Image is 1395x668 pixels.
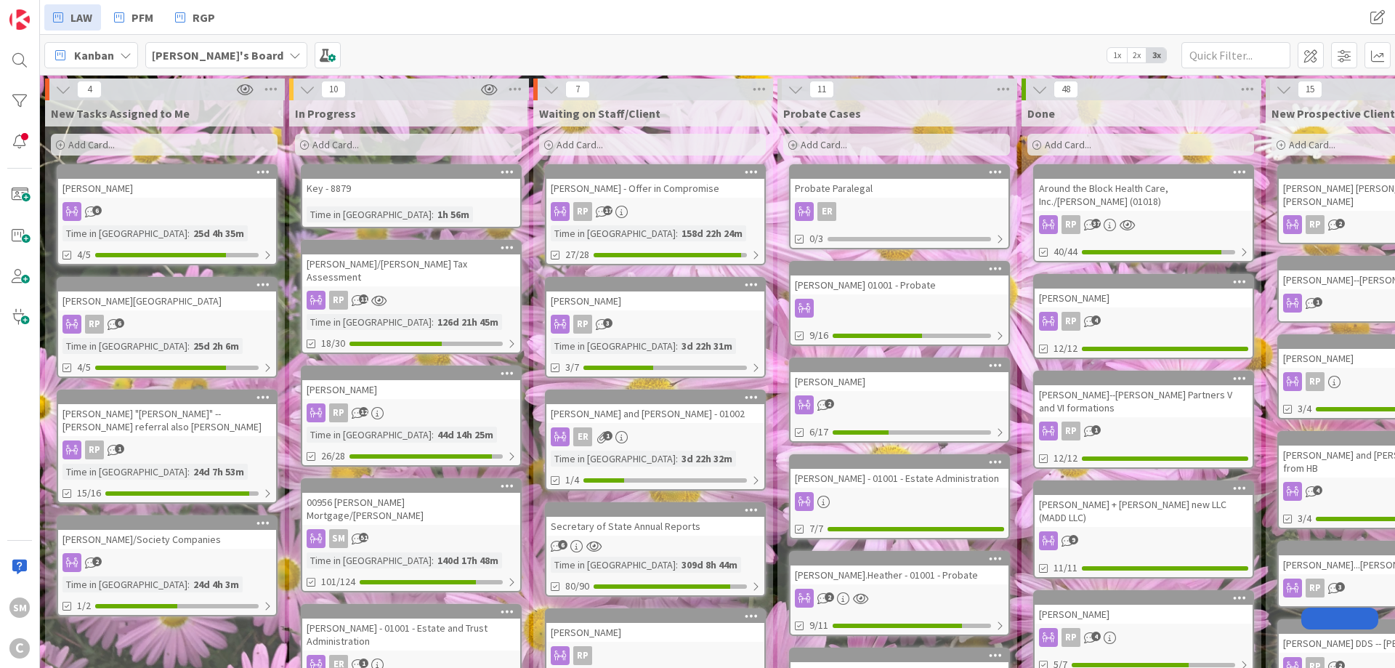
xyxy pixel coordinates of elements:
span: : [676,557,678,573]
span: 11/11 [1054,560,1077,576]
div: [PERSON_NAME]--[PERSON_NAME] Partners V and VI formations [1035,385,1253,417]
div: 25d 2h 6m [190,338,243,354]
div: RP [1035,312,1253,331]
img: Visit kanbanzone.com [9,9,30,30]
div: [PERSON_NAME]--[PERSON_NAME] Partners V and VI formations [1035,372,1253,417]
div: Key - 8879 [302,179,520,198]
span: 40/44 [1054,244,1077,259]
div: 00956 [PERSON_NAME] Mortgage/[PERSON_NAME] [302,480,520,525]
span: : [432,314,434,330]
div: Time in [GEOGRAPHIC_DATA] [62,576,187,592]
span: : [187,225,190,241]
span: 27/28 [565,247,589,262]
span: New Tasks Assigned to Me [51,106,190,121]
div: ER [573,427,592,446]
div: RP [1062,628,1080,647]
div: [PERSON_NAME] [58,179,276,198]
div: [PERSON_NAME] [1035,605,1253,624]
div: RP [1062,422,1080,440]
div: [PERSON_NAME] - 01001 - Estate Administration [790,469,1008,488]
span: 1 [359,659,368,668]
div: [PERSON_NAME] "[PERSON_NAME]" -- [PERSON_NAME] referral also [PERSON_NAME] [58,391,276,436]
span: 6 [558,540,567,550]
div: Around the Block Health Care, Inc./[PERSON_NAME] (01018) [1035,179,1253,211]
div: 1h 56m [434,206,473,222]
span: 15 [1298,81,1322,98]
div: 24d 7h 53m [190,464,248,480]
div: Around the Block Health Care, Inc./[PERSON_NAME] (01018) [1035,166,1253,211]
div: [PERSON_NAME] - Offer in Compromise [546,179,764,198]
span: 80/90 [565,579,589,594]
div: RP [329,291,348,310]
div: [PERSON_NAME] [1035,275,1253,307]
div: [PERSON_NAME] 01001 - Probate [790,275,1008,294]
span: Probate Cases [783,106,861,121]
span: 12/12 [1054,341,1077,356]
span: 3/7 [565,360,579,375]
span: 11 [809,81,834,98]
div: 25d 4h 35m [190,225,248,241]
div: RP [1035,422,1253,440]
span: 11 [359,294,368,304]
span: Kanban [74,47,114,64]
span: 10 [321,81,346,98]
div: [PERSON_NAME] [546,623,764,642]
div: SM [302,529,520,548]
div: 24d 4h 3m [190,576,243,592]
span: 9 [1069,535,1078,544]
span: 3/4 [1298,511,1311,526]
div: 140d 17h 48m [434,552,502,568]
span: 3/4 [1298,401,1311,417]
div: RP [1306,215,1325,234]
span: LAW [70,9,92,26]
div: RP [573,202,592,221]
span: 101/124 [321,574,355,589]
span: In Progress [295,106,356,121]
span: PFM [132,9,153,26]
div: ER [790,202,1008,221]
span: 1 [1313,297,1322,307]
span: 2 [825,592,834,602]
div: RP [573,315,592,334]
div: 309d 8h 44m [678,557,741,573]
span: 15/16 [77,486,101,501]
div: RP [1062,215,1080,234]
span: Done [1027,106,1055,121]
div: RP [302,403,520,422]
span: 1/2 [77,598,91,613]
span: Add Card... [557,138,603,151]
span: 12 [359,407,368,417]
div: 44d 14h 25m [434,427,497,443]
div: [PERSON_NAME]/[PERSON_NAME] Tax Assessment [302,241,520,286]
div: 00956 [PERSON_NAME] Mortgage/[PERSON_NAME] [302,493,520,525]
div: RP [58,315,276,334]
div: [PERSON_NAME] [546,610,764,642]
a: PFM [105,4,162,31]
div: Key - 8879 [302,166,520,198]
div: Secretary of State Annual Reports [546,504,764,536]
span: Add Card... [68,138,115,151]
div: Time in [GEOGRAPHIC_DATA] [307,314,432,330]
div: ER [817,202,836,221]
div: Time in [GEOGRAPHIC_DATA] [307,552,432,568]
span: 1 [115,444,124,454]
div: [PERSON_NAME] [302,380,520,399]
span: 48 [1054,81,1078,98]
div: Time in [GEOGRAPHIC_DATA] [62,225,187,241]
span: 3x [1147,48,1166,63]
span: 2 [825,399,834,409]
span: 6 [92,206,102,215]
div: Time in [GEOGRAPHIC_DATA] [62,338,187,354]
span: : [432,206,434,222]
div: [PERSON_NAME] "[PERSON_NAME]" -- [PERSON_NAME] referral also [PERSON_NAME] [58,404,276,436]
span: : [432,552,434,568]
div: RP [546,315,764,334]
div: [PERSON_NAME] - 01001 - Estate and Trust Administration [302,605,520,651]
div: RP [573,646,592,665]
div: SM [329,529,348,548]
div: ER [546,427,764,446]
div: [PERSON_NAME] 01001 - Probate [790,262,1008,294]
div: Time in [GEOGRAPHIC_DATA] [307,206,432,222]
span: : [187,464,190,480]
span: : [676,451,678,467]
